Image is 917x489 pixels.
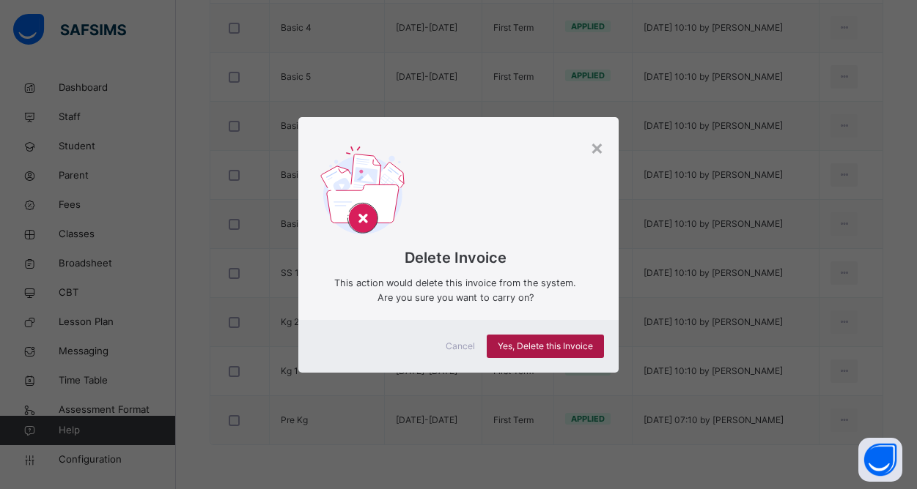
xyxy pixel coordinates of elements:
button: Open asap [858,438,902,482]
span: Cancel [446,340,475,353]
span: This action would delete this invoice from the system. Are you sure you want to carry on? [320,276,591,305]
span: Delete Invoice [320,247,591,269]
img: delet-svg.b138e77a2260f71d828f879c6b9dcb76.svg [320,146,405,239]
div: × [590,132,604,163]
span: Yes, Delete this Invoice [498,340,593,353]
